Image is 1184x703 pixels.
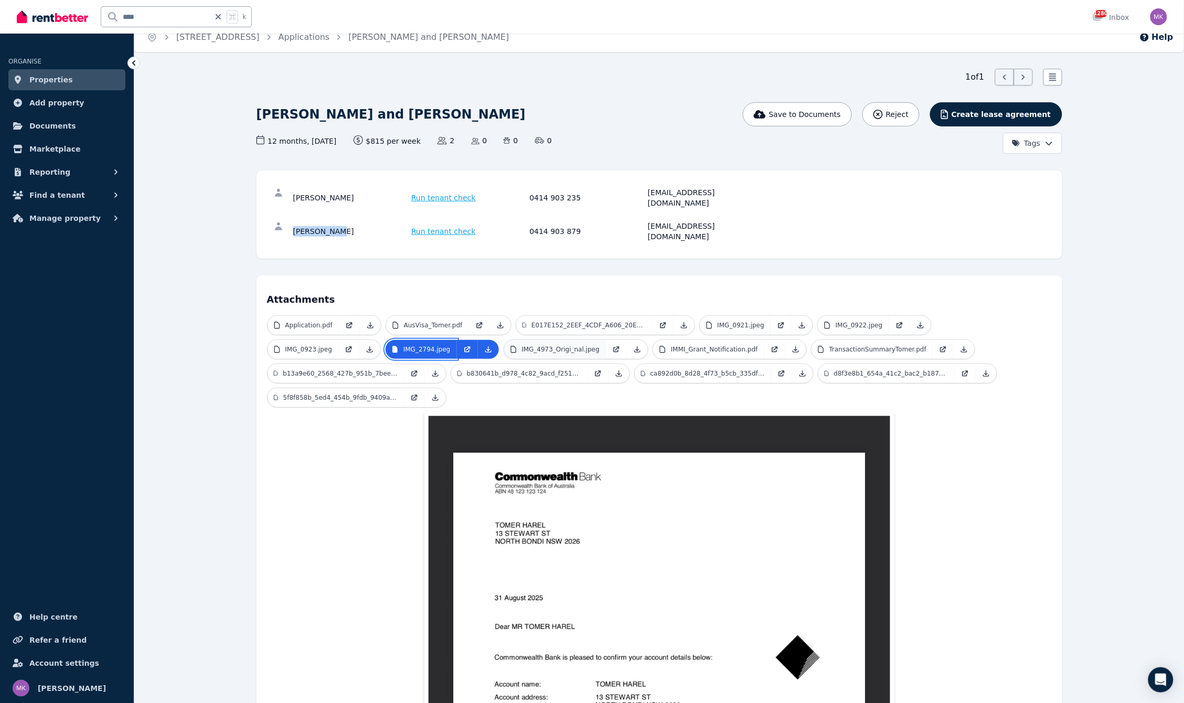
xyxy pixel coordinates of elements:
[29,657,99,669] span: Account settings
[829,345,926,354] p: TransactionSummaryTomer.pdf
[8,139,125,159] a: Marketplace
[8,208,125,229] button: Manage property
[13,680,29,697] img: Maor Kirsner
[910,316,931,335] a: Download Attachment
[818,316,889,335] a: IMG_0922.jpeg
[285,321,333,329] p: Application.pdf
[671,345,758,354] p: IMMI_Grant_Notification.pdf
[609,364,630,383] a: Download Attachment
[952,109,1051,120] span: Create lease agreement
[792,364,813,383] a: Download Attachment
[1150,8,1167,25] img: Maor Kirsner
[467,369,581,378] p: b830641b_d978_4c82_9acd_f251d7d0a3ff.jpeg
[954,340,975,359] a: Download Attachment
[836,321,883,329] p: IMG_0922.jpeg
[862,102,920,126] button: Reject
[403,345,451,354] p: IMG_2794.jpeg
[490,316,511,335] a: Download Attachment
[134,23,521,52] nav: Breadcrumb
[650,369,765,378] p: ca892d0b_8d28_4f73_b5cb_335dfcb833e0.jpeg
[404,388,425,407] a: Open in new Tab
[478,340,499,359] a: Download Attachment
[339,316,360,335] a: Open in new Tab
[516,316,653,335] a: E017E152_2EEF_4CDF_A606_20EB1E82D992.jpeg
[771,364,792,383] a: Open in new Tab
[930,102,1062,126] button: Create lease agreement
[17,9,88,25] img: RentBetter
[29,143,80,155] span: Marketplace
[834,369,948,378] p: d8f3e8b1_654a_41c2_bac2_b1870d769f24.jpeg
[283,393,398,402] p: 5f8f858b_5ed4_454b_9fdb_9409a3afa463.jpeg
[700,316,771,335] a: IMG_0921.jpeg
[769,109,841,120] span: Save to Documents
[472,135,487,146] span: 0
[933,340,954,359] a: Open in new Tab
[8,606,125,627] a: Help centre
[348,32,509,42] a: [PERSON_NAME] and [PERSON_NAME]
[359,340,380,359] a: Download Attachment
[338,340,359,359] a: Open in new Tab
[386,316,469,335] a: AusVisa_Tomer.pdf
[889,316,910,335] a: Open in new Tab
[354,135,421,146] span: $815 per week
[792,316,813,335] a: Download Attachment
[8,58,41,65] span: ORGANISE
[886,109,909,120] span: Reject
[653,340,764,359] a: IMMI_Grant_Notification.pdf
[818,364,955,383] a: d8f3e8b1_654a_41c2_bac2_b1870d769f24.jpeg
[648,187,763,208] div: [EMAIL_ADDRESS][DOMAIN_NAME]
[268,316,339,335] a: Application.pdf
[451,364,588,383] a: b830641b_d978_4c82_9acd_f251d7d0a3ff.jpeg
[285,345,333,354] p: IMG_0923.jpeg
[360,316,381,335] a: Download Attachment
[268,340,339,359] a: IMG_0923.jpeg
[8,630,125,651] a: Refer a friend
[648,221,763,242] div: [EMAIL_ADDRESS][DOMAIN_NAME]
[606,340,627,359] a: Open in new Tab
[257,135,337,146] span: 12 months , [DATE]
[1093,12,1129,23] div: Inbox
[785,340,806,359] a: Download Attachment
[530,187,645,208] div: 0414 903 235
[771,316,792,335] a: Open in new Tab
[653,316,674,335] a: Open in new Tab
[425,388,446,407] a: Download Attachment
[386,340,457,359] a: IMG_2794.jpeg
[29,120,76,132] span: Documents
[530,221,645,242] div: 0414 903 879
[1139,31,1174,44] button: Help
[504,135,518,146] span: 0
[8,115,125,136] a: Documents
[242,13,246,21] span: k
[404,364,425,383] a: Open in new Tab
[588,364,609,383] a: Open in new Tab
[411,193,476,203] span: Run tenant check
[1012,138,1041,148] span: Tags
[1095,10,1107,17] span: 1280
[535,135,552,146] span: 0
[635,364,771,383] a: ca892d0b_8d28_4f73_b5cb_335dfcb833e0.jpeg
[764,340,785,359] a: Open in new Tab
[8,185,125,206] button: Find a tenant
[531,321,646,329] p: E017E152_2EEF_4CDF_A606_20EB1E82D992.jpeg
[469,316,490,335] a: Open in new Tab
[718,321,765,329] p: IMG_0921.jpeg
[268,388,404,407] a: 5f8f858b_5ed4_454b_9fdb_9409a3afa463.jpeg
[812,340,933,359] a: TransactionSummaryTomer.pdf
[674,316,695,335] a: Download Attachment
[29,73,73,86] span: Properties
[438,135,454,146] span: 2
[976,364,997,383] a: Download Attachment
[29,611,78,623] span: Help centre
[176,32,260,42] a: [STREET_ADDRESS]
[8,162,125,183] button: Reporting
[268,364,404,383] a: b13a9e60_2568_427b_951b_7bee599ba6e4.jpeg
[293,187,409,208] div: [PERSON_NAME]
[457,340,478,359] a: Open in new Tab
[293,221,409,242] div: [PERSON_NAME]
[8,92,125,113] a: Add property
[29,212,101,225] span: Manage property
[1003,133,1062,154] button: Tags
[29,166,70,178] span: Reporting
[38,682,106,695] span: [PERSON_NAME]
